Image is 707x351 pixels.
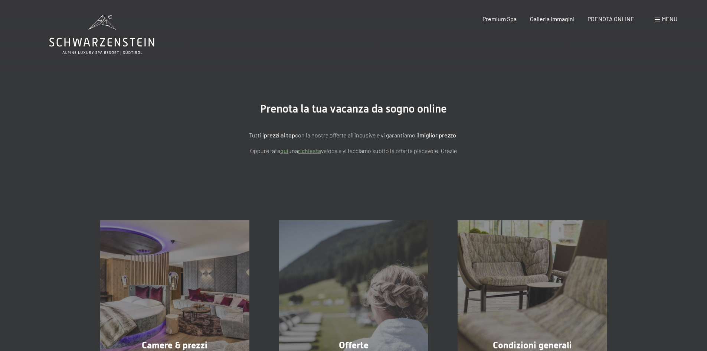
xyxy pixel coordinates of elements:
span: Condizioni generali [493,340,572,351]
span: Camere & prezzi [142,340,207,351]
strong: miglior prezzo [419,131,456,139]
p: Oppure fate una veloce e vi facciamo subito la offerta piacevole. Grazie [168,146,539,156]
a: Premium Spa [482,15,517,22]
span: Menu [662,15,677,22]
strong: prezzi al top [264,131,295,139]
p: Tutti i con la nostra offerta all'incusive e vi garantiamo il ! [168,130,539,140]
a: richiesta [298,147,321,154]
a: quì [280,147,288,154]
span: Prenota la tua vacanza da sogno online [260,102,447,115]
a: PRENOTA ONLINE [587,15,634,22]
a: Galleria immagini [530,15,575,22]
span: Offerte [339,340,369,351]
